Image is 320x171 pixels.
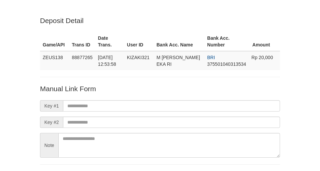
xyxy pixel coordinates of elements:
p: Manual Link Form [40,84,280,94]
span: M [PERSON_NAME] EKA RI [157,55,200,67]
th: Bank Acc. Number [205,32,249,51]
span: [DATE] 12:53:58 [98,55,116,67]
span: Key #1 [40,100,63,112]
span: Rp 20,000 [251,55,273,60]
span: Copy 375501040313534 to clipboard [207,61,246,67]
th: Amount [249,32,280,51]
span: Key #2 [40,117,63,128]
td: 88877265 [69,51,95,70]
th: Game/API [40,32,69,51]
p: Deposit Detail [40,16,280,25]
span: BRI [207,55,215,60]
th: Trans ID [69,32,95,51]
span: Note [40,133,58,158]
span: KIZAKI321 [127,55,150,60]
th: User ID [124,32,154,51]
th: Bank Acc. Name [154,32,205,51]
th: Date Trans. [95,32,124,51]
td: ZEUS138 [40,51,69,70]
